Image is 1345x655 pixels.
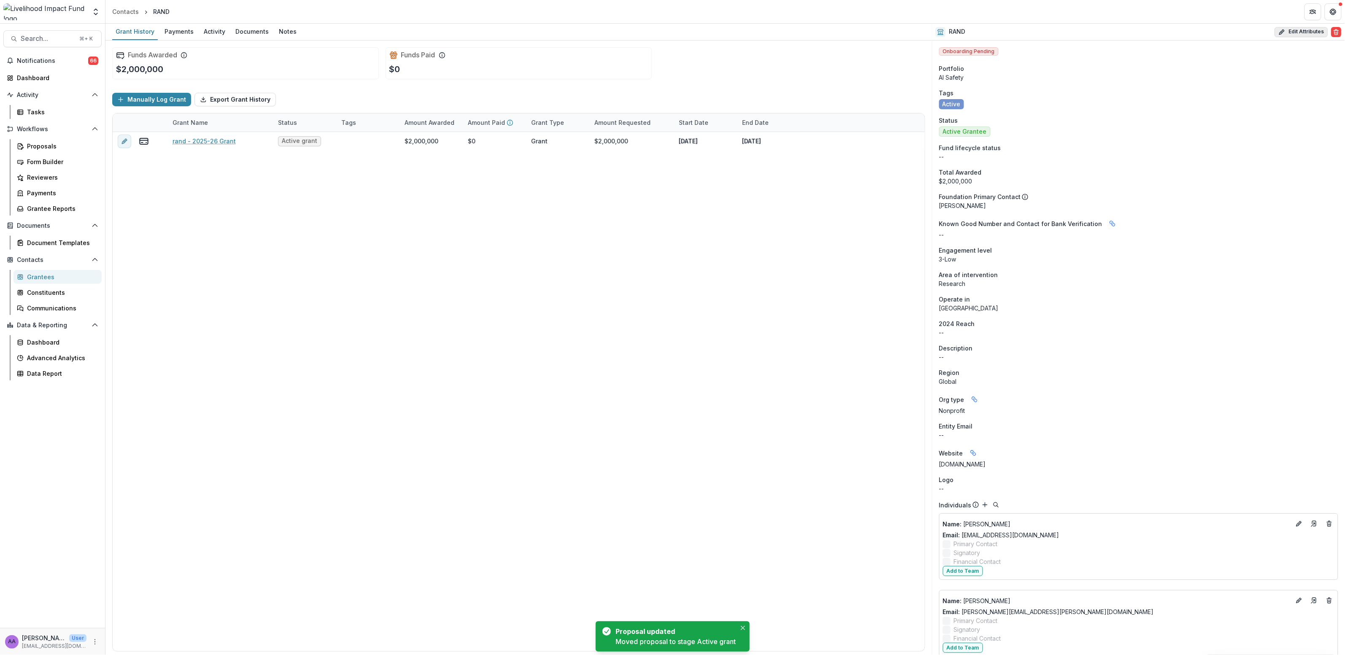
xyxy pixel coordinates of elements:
p: User [69,634,86,642]
div: Activity [200,25,229,38]
div: Amount Paid [463,113,526,132]
span: Region [939,368,960,377]
a: Name: [PERSON_NAME] [943,520,1291,528]
div: Form Builder [27,157,95,166]
p: [PERSON_NAME] [939,201,1338,210]
span: 66 [88,57,98,65]
div: Amount Requested [589,118,656,127]
div: Grant Type [526,113,589,132]
span: Entity Email [939,422,973,431]
button: Linked binding [968,393,981,406]
div: Amount Requested [589,113,674,132]
span: Portfolio [939,64,964,73]
span: Fund lifecycle status [939,143,1001,152]
p: Research [939,279,1338,288]
button: Notifications66 [3,54,102,67]
p: Nonprofit [939,406,1338,415]
div: Grant Name [167,113,273,132]
span: Contacts [17,256,88,264]
a: Dashboard [3,71,102,85]
span: Signatory [954,625,980,634]
p: [DATE] [742,137,761,146]
span: Org type [939,395,964,404]
p: AI Safety [939,73,1338,82]
div: Start Date [674,113,737,132]
div: Document Templates [27,238,95,247]
span: Active Grantee [943,128,987,135]
span: 2024 Reach [939,319,975,328]
div: Grantees [27,272,95,281]
p: -- [939,328,1338,337]
div: ⌘ + K [78,34,95,43]
a: Email: [EMAIL_ADDRESS][DOMAIN_NAME] [943,531,1059,539]
button: Search... [3,30,102,47]
span: Known Good Number and Contact for Bank Verification [939,219,1102,228]
button: Edit [1294,519,1304,529]
h2: Funds Awarded [128,51,177,59]
p: Global [939,377,1338,386]
div: Advanced Analytics [27,353,95,362]
a: Document Templates [14,236,102,250]
a: Payments [14,186,102,200]
div: Proposals [27,142,95,151]
p: [DATE] [679,137,698,146]
p: -- [939,152,1338,161]
div: $2,000,000 [939,177,1338,186]
span: Engagement level [939,246,992,255]
span: Signatory [954,548,980,557]
div: End Date [737,118,774,127]
div: End Date [737,113,800,132]
div: Moved proposal to stage Active grant [616,636,736,647]
p: Foundation Primary Contact [939,192,1021,201]
button: Search [991,500,1001,510]
p: [PERSON_NAME] [943,520,1291,528]
button: Edit [1294,596,1304,606]
div: $2,000,000 [594,137,628,146]
span: Documents [17,222,88,229]
button: Deletes [1324,519,1334,529]
span: Name : [943,597,962,604]
span: Financial Contact [954,634,1001,643]
a: Grant History [112,24,158,40]
div: Tasks [27,108,95,116]
div: Aude Anquetil [8,639,16,644]
a: Reviewers [14,170,102,184]
p: Amount Paid [468,118,505,127]
h2: RAND [949,28,966,35]
div: Communications [27,304,95,313]
button: Get Help [1325,3,1342,20]
img: Livelihood Impact Fund logo [3,3,86,20]
button: Add to Team [943,643,983,653]
p: -- [939,353,1338,361]
button: Close [738,623,748,633]
span: Search... [21,35,74,43]
button: Partners [1304,3,1321,20]
button: More [90,637,100,647]
div: Data Report [27,369,95,378]
button: Open Workflows [3,122,102,136]
div: Proposal updated [616,626,733,636]
a: Grantee Reports [14,202,102,216]
button: Deletes [1324,596,1334,606]
span: Active [943,101,961,108]
button: Open Contacts [3,253,102,267]
button: Linked binding [967,446,980,460]
a: Advanced Analytics [14,351,102,365]
div: $2,000,000 [405,137,438,146]
span: Tags [939,89,954,97]
button: Open Data & Reporting [3,318,102,332]
div: Contacts [112,7,139,16]
span: Primary Contact [954,616,998,625]
div: Documents [232,25,272,38]
p: [PERSON_NAME] [943,596,1291,605]
div: Payments [27,189,95,197]
a: Documents [232,24,272,40]
div: RAND [153,7,170,16]
a: Form Builder [14,155,102,169]
button: Edit Attributes [1275,27,1328,37]
div: Status [273,118,302,127]
a: Activity [200,24,229,40]
a: Contacts [109,5,142,18]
